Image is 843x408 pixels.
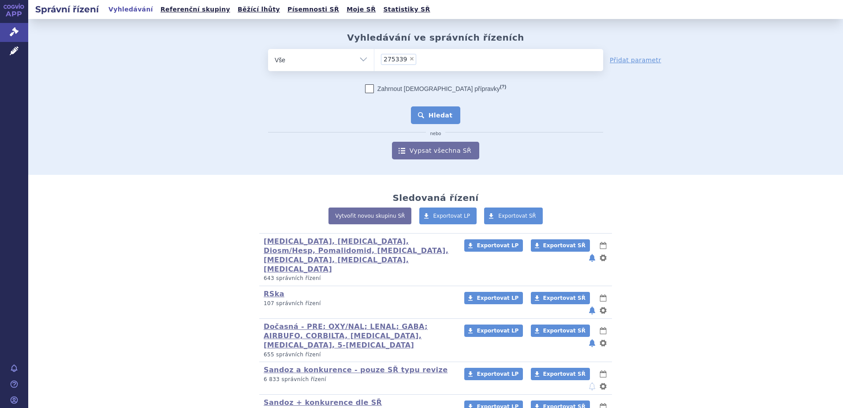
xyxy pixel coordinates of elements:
[599,381,608,392] button: nastavení
[158,4,233,15] a: Referenční skupiny
[264,366,448,374] a: Sandoz a konkurence - pouze SŘ typu revize
[588,253,597,263] button: notifikace
[588,338,597,348] button: notifikace
[28,3,106,15] h2: Správní řízení
[285,4,342,15] a: Písemnosti SŘ
[588,381,597,392] button: notifikace
[264,300,453,307] p: 107 správních řízení
[500,84,506,90] abbr: (?)
[477,371,518,377] span: Exportovat LP
[531,239,590,252] a: Exportovat SŘ
[264,322,428,349] a: Dočasná - PRE; OXY/NAL; LENAL; GABA; AIRBUFO, CORBILTA, [MEDICAL_DATA], [MEDICAL_DATA], 5-[MEDICA...
[365,84,506,93] label: Zahrnout [DEMOGRAPHIC_DATA] přípravky
[464,368,523,380] a: Exportovat LP
[392,142,479,159] a: Vypsat všechna SŘ
[409,56,414,61] span: ×
[599,293,608,303] button: lhůty
[484,208,543,224] a: Exportovat SŘ
[599,338,608,348] button: nastavení
[477,328,518,334] span: Exportovat LP
[588,305,597,316] button: notifikace
[392,193,478,203] h2: Sledovaná řízení
[433,213,470,219] span: Exportovat LP
[610,56,661,64] a: Přidat parametr
[464,325,523,337] a: Exportovat LP
[599,253,608,263] button: nastavení
[477,242,518,249] span: Exportovat LP
[264,237,448,273] a: [MEDICAL_DATA], [MEDICAL_DATA], Diosm/Hesp, Pomalidomid, [MEDICAL_DATA], [MEDICAL_DATA], [MEDICAL...
[328,208,411,224] a: Vytvořit novou skupinu SŘ
[264,376,453,383] p: 6 833 správních řízení
[498,213,536,219] span: Exportovat SŘ
[380,4,433,15] a: Statistiky SŘ
[464,292,523,304] a: Exportovat LP
[543,295,586,301] span: Exportovat SŘ
[543,242,586,249] span: Exportovat SŘ
[477,295,518,301] span: Exportovat LP
[264,351,453,359] p: 655 správních řízení
[347,32,524,43] h2: Vyhledávání ve správních řízeních
[419,53,424,64] input: 275339
[531,368,590,380] a: Exportovat SŘ
[531,325,590,337] a: Exportovat SŘ
[384,56,407,62] span: 275339
[264,290,284,298] a: RSka
[599,305,608,316] button: nastavení
[426,131,446,136] i: nebo
[419,208,477,224] a: Exportovat LP
[235,4,283,15] a: Běžící lhůty
[411,106,461,124] button: Hledat
[264,275,453,282] p: 643 správních řízení
[599,369,608,379] button: lhůty
[464,239,523,252] a: Exportovat LP
[599,325,608,336] button: lhůty
[543,328,586,334] span: Exportovat SŘ
[599,240,608,251] button: lhůty
[106,4,156,15] a: Vyhledávání
[531,292,590,304] a: Exportovat SŘ
[264,398,382,407] a: Sandoz + konkurence dle SŘ
[344,4,378,15] a: Moje SŘ
[543,371,586,377] span: Exportovat SŘ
